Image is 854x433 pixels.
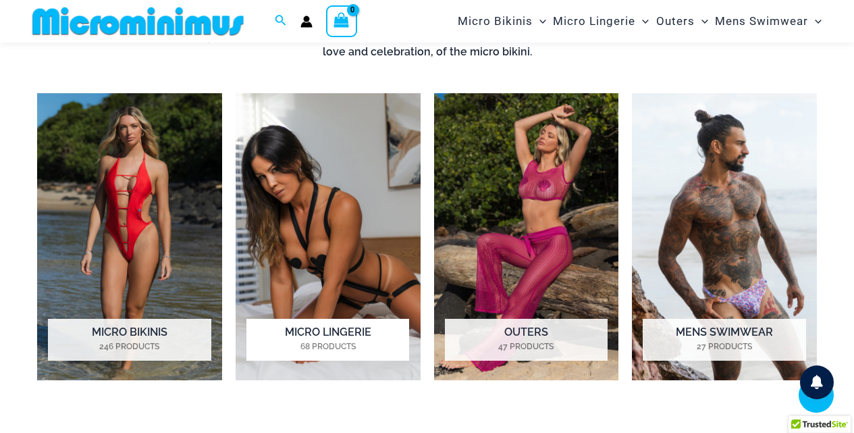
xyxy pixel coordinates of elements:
[550,4,652,39] a: Micro LingerieMenu ToggleMenu Toggle
[434,93,619,380] img: Outers
[445,340,608,353] mark: 47 Products
[533,4,546,39] span: Menu Toggle
[454,4,550,39] a: Micro BikinisMenu ToggleMenu Toggle
[632,93,817,380] img: Mens Swimwear
[656,4,695,39] span: Outers
[635,4,649,39] span: Menu Toggle
[48,340,211,353] mark: 246 Products
[695,4,708,39] span: Menu Toggle
[246,340,409,353] mark: 68 Products
[458,4,533,39] span: Micro Bikinis
[553,4,635,39] span: Micro Lingerie
[275,13,287,30] a: Search icon link
[643,319,805,361] h2: Mens Swimwear
[715,4,808,39] span: Mens Swimwear
[236,93,421,380] img: Micro Lingerie
[653,4,712,39] a: OutersMenu ToggleMenu Toggle
[643,340,805,353] mark: 27 Products
[37,93,222,380] img: Micro Bikinis
[246,319,409,361] h2: Micro Lingerie
[632,93,817,380] a: Visit product category Mens Swimwear
[326,5,357,36] a: View Shopping Cart, empty
[712,4,825,39] a: Mens SwimwearMenu ToggleMenu Toggle
[300,16,313,28] a: Account icon link
[808,4,822,39] span: Menu Toggle
[48,319,211,361] h2: Micro Bikinis
[236,93,421,380] a: Visit product category Micro Lingerie
[37,93,222,380] a: Visit product category Micro Bikinis
[27,6,249,36] img: MM SHOP LOGO FLAT
[434,93,619,380] a: Visit product category Outers
[452,2,827,41] nav: Site Navigation
[445,319,608,361] h2: Outers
